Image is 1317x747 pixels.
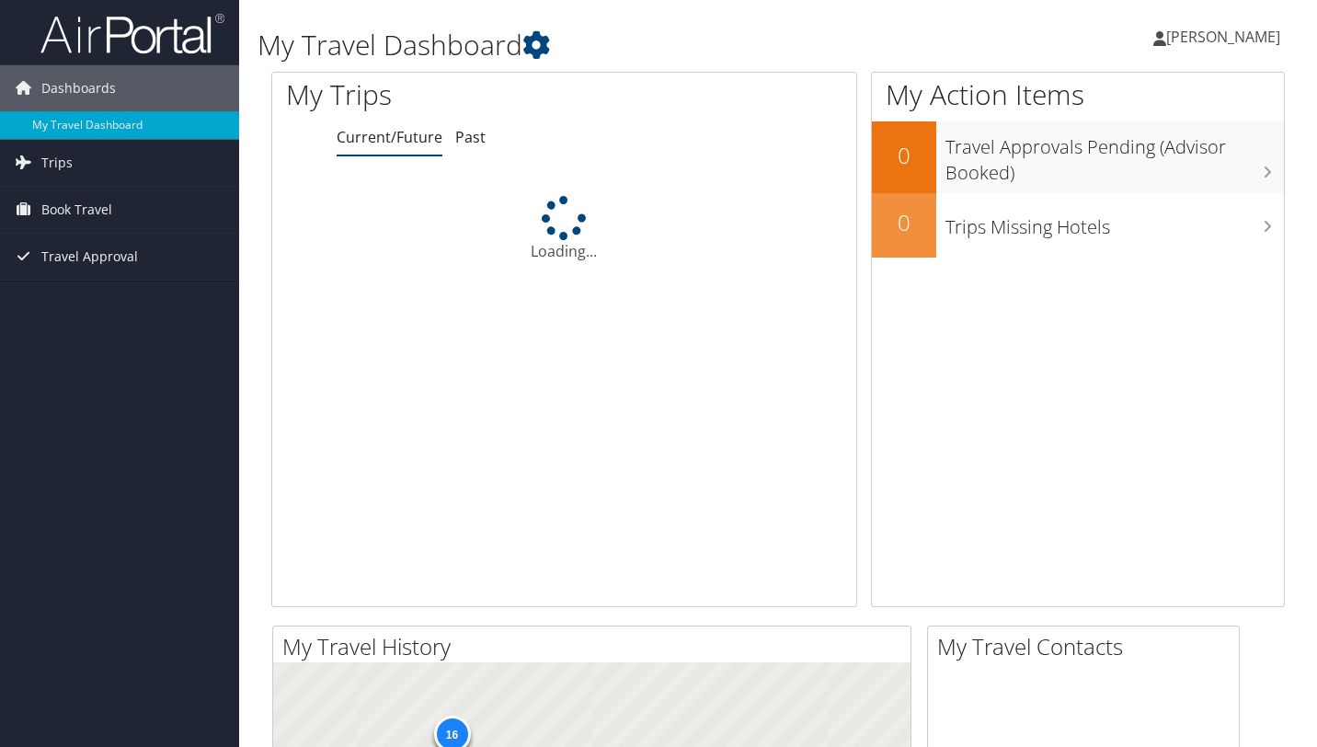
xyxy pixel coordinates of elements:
div: Loading... [272,196,856,262]
span: Trips [41,140,73,186]
h1: My Trips [286,75,599,114]
h2: 0 [872,207,936,238]
a: 0Travel Approvals Pending (Advisor Booked) [872,121,1284,192]
span: Dashboards [41,65,116,111]
span: Travel Approval [41,234,138,280]
span: Book Travel [41,187,112,233]
a: [PERSON_NAME] [1153,9,1299,64]
a: 0Trips Missing Hotels [872,193,1284,258]
h2: My Travel Contacts [937,631,1239,662]
a: Current/Future [337,127,442,147]
a: Past [455,127,486,147]
h2: My Travel History [282,631,910,662]
h1: My Action Items [872,75,1284,114]
h3: Travel Approvals Pending (Advisor Booked) [945,125,1284,186]
span: [PERSON_NAME] [1166,27,1280,47]
h3: Trips Missing Hotels [945,205,1284,240]
h2: 0 [872,140,936,171]
h1: My Travel Dashboard [258,26,952,64]
img: airportal-logo.png [40,12,224,55]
